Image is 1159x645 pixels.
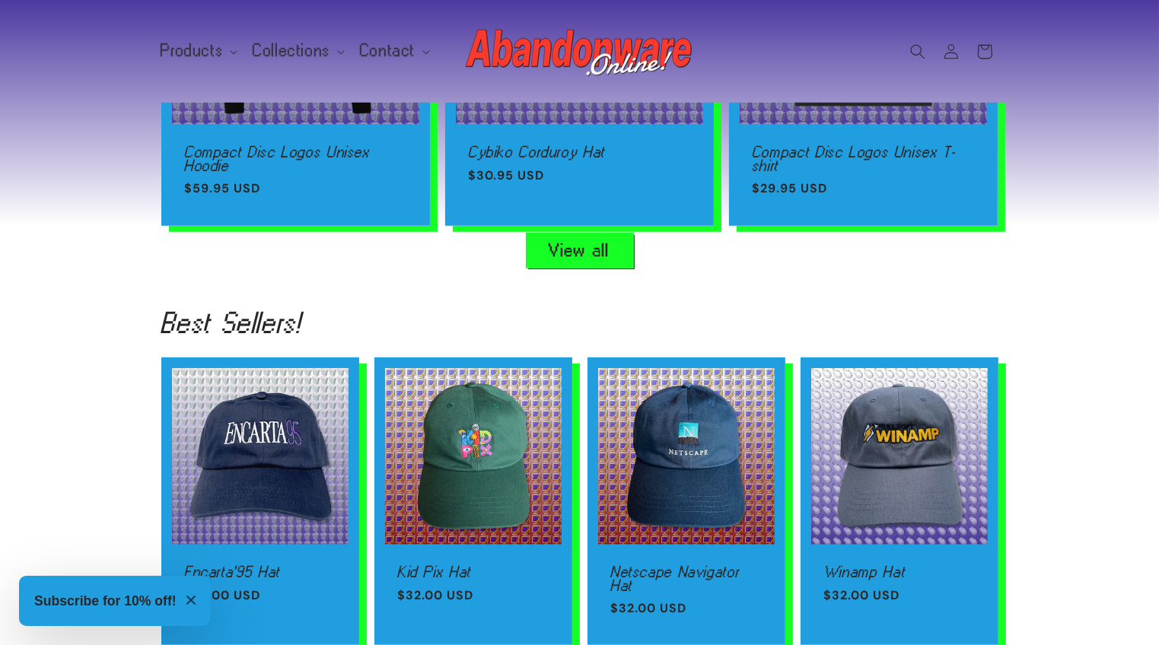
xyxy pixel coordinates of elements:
summary: Search [901,35,935,68]
a: Encarta'95 Hat [184,565,336,579]
span: Products [161,44,224,58]
a: View all products in the All Products collection [527,234,633,268]
span: Contact [360,44,416,58]
a: Kid Pix Hat [397,565,549,579]
a: Winamp Hat [823,565,976,579]
a: Compact Disc Logos Unisex T-shirt [752,145,975,172]
summary: Contact [351,35,436,67]
a: Compact Disc Logos Unisex Hoodie [184,145,407,172]
a: Netscape Navigator Hat [610,565,763,592]
summary: Collections [244,35,351,67]
span: Collections [253,44,330,58]
img: Abandonware [466,21,694,82]
a: Abandonware [460,15,699,87]
summary: Products [152,35,244,67]
h2: Best Sellers! [161,310,998,335]
a: Cybiko Corduroy Hat [468,145,691,159]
